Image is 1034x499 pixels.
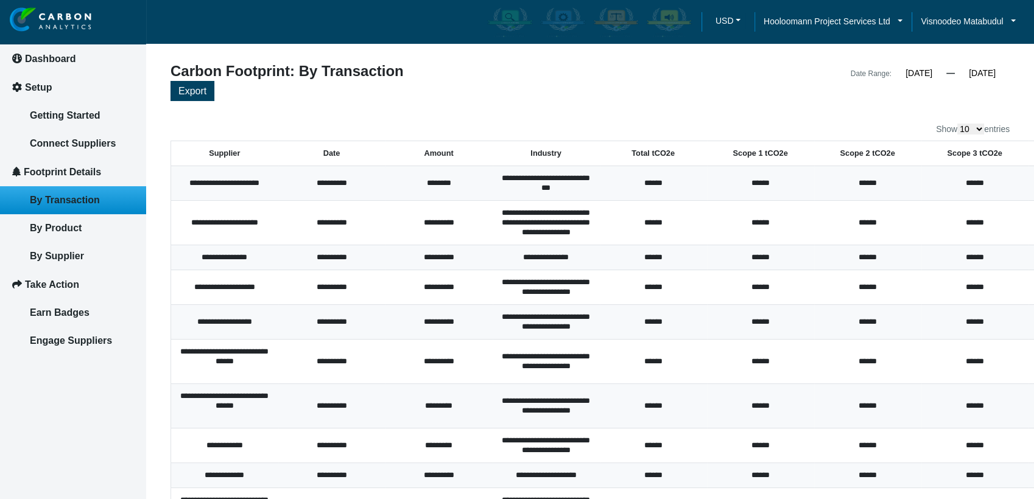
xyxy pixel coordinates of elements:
[591,4,641,40] div: Carbon Offsetter
[30,251,84,261] span: By Supplier
[851,66,892,81] div: Date Range:
[946,68,955,78] span: —
[25,82,52,92] span: Setup
[814,141,921,166] th: Scope 2 tCO2e: activate to sort column ascending
[13,67,32,85] div: Navigation go back
[485,4,535,40] div: Carbon Aware
[538,4,588,40] div: Carbon Efficient
[593,7,639,37] img: carbon-offsetter-enabled.png
[385,141,493,166] th: Amount: activate to sort column ascending
[25,279,79,290] span: Take Action
[754,15,912,28] a: Hooloomann Project Services Ltd
[16,113,222,139] input: Enter your last name
[178,375,221,391] em: Submit
[25,54,76,64] span: Dashboard
[711,12,745,30] button: USD
[702,12,754,33] a: USDUSD
[936,124,1010,134] label: Show entries
[957,124,984,134] select: Showentries
[764,15,890,28] span: Hooloomann Project Services Ltd
[10,7,91,32] img: insight-logo-2.png
[646,7,692,37] img: carbon-advocate-enabled.png
[200,6,229,35] div: Minimize live chat window
[161,64,590,81] div: Carbon Footprint: By Transaction
[30,195,100,205] span: By Transaction
[171,141,278,166] th: Supplier: activate to sort column ascending
[487,7,533,37] img: carbon-aware-enabled.png
[16,184,222,365] textarea: Type your message and click 'Submit'
[16,148,222,175] input: Enter your email address
[30,138,116,148] span: Connect Suppliers
[82,68,223,84] div: Leave a message
[540,7,586,37] img: carbon-efficient-enabled.png
[707,141,814,166] th: Scope 1 tCO2e: activate to sort column ascending
[600,141,707,166] th: Total tCO2e: activate to sort column ascending
[912,15,1025,28] a: Visnoodeo Matabudul
[278,141,385,166] th: Date: activate to sort column ascending
[24,167,101,177] span: Footprint Details
[178,86,206,96] span: Export
[921,15,1003,28] span: Visnoodeo Matabudul
[30,223,82,233] span: By Product
[30,110,100,120] span: Getting Started
[644,4,694,40] div: Carbon Advocate
[30,307,90,318] span: Earn Badges
[493,141,600,166] th: Industry: activate to sort column ascending
[30,335,112,346] span: Engage Suppliers
[921,141,1029,166] th: Scope 3 tCO2e: activate to sort column ascending
[171,81,214,101] button: Export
